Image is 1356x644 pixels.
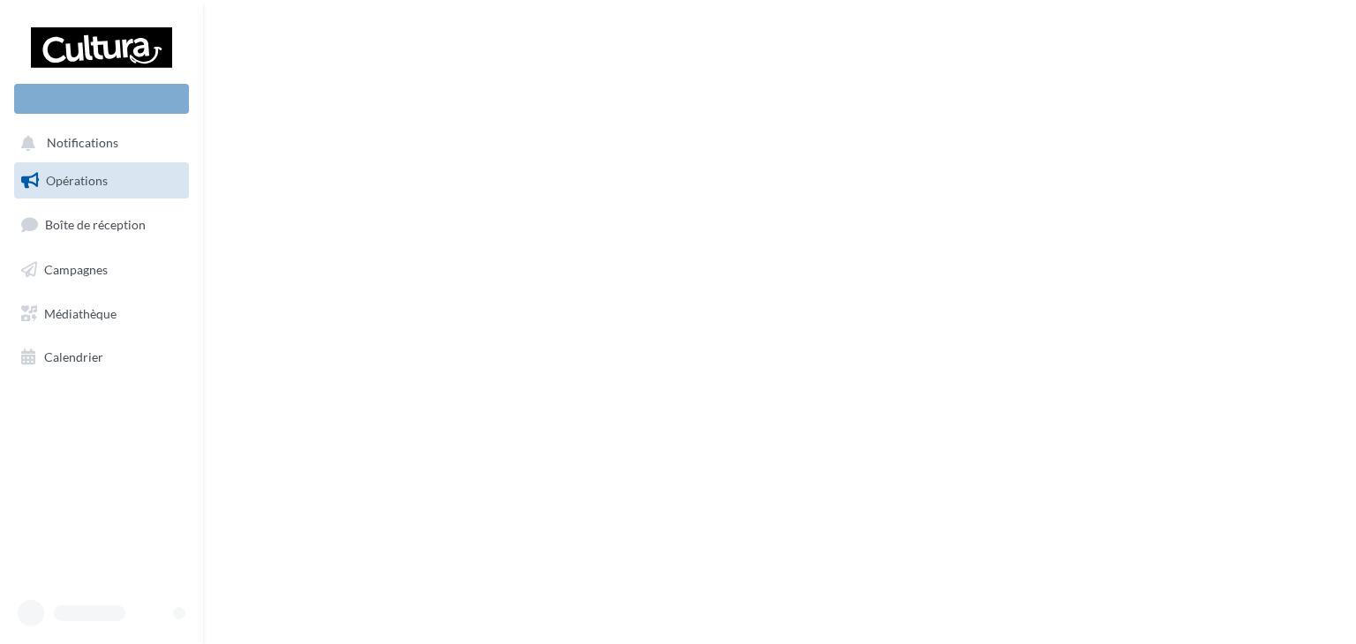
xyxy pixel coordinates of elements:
a: Opérations [11,162,192,199]
span: Boîte de réception [45,217,146,232]
a: Campagnes [11,251,192,288]
span: Calendrier [44,349,103,364]
span: Notifications [47,136,118,151]
div: Nouvelle campagne [14,84,189,114]
a: Calendrier [11,339,192,376]
span: Médiathèque [44,305,117,320]
span: Opérations [46,173,108,188]
a: Médiathèque [11,296,192,333]
span: Campagnes [44,262,108,277]
a: Boîte de réception [11,206,192,243]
